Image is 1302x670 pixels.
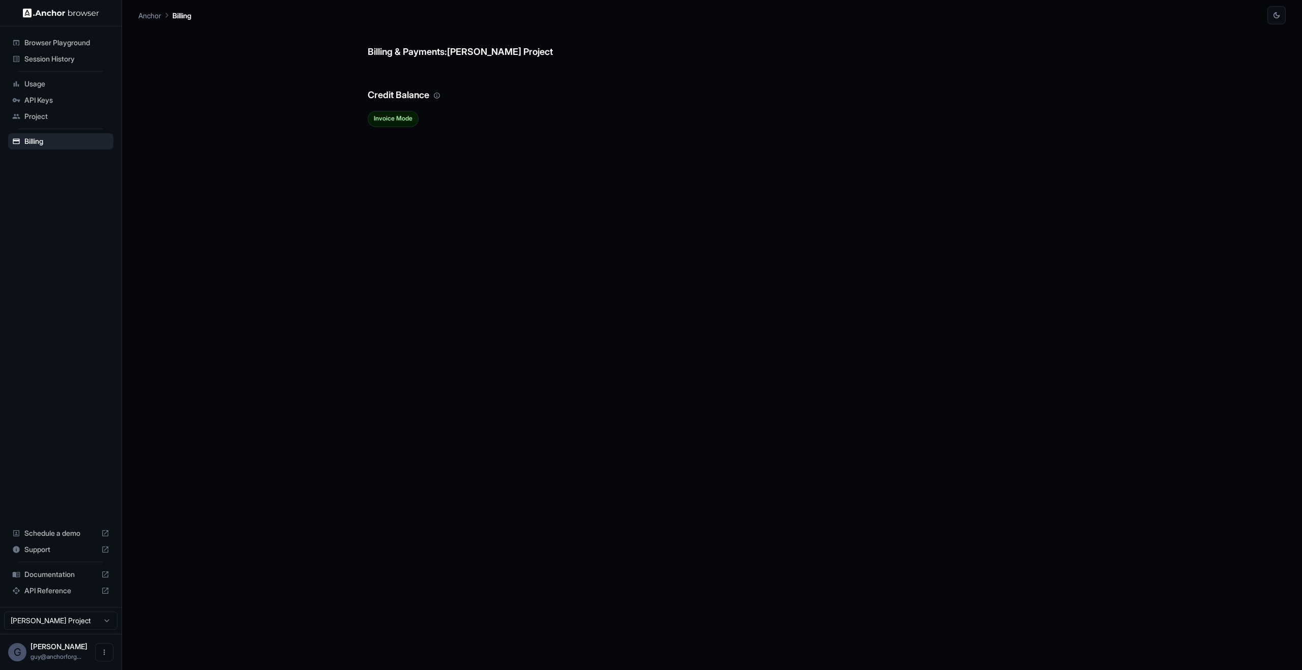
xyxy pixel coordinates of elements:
[24,38,109,48] span: Browser Playground
[24,95,109,105] span: API Keys
[8,76,113,92] div: Usage
[8,133,113,149] div: Billing
[95,643,113,661] button: Open menu
[24,111,109,121] span: Project
[368,68,1056,103] h6: Credit Balance
[31,642,87,651] span: Guy Ben Simhon
[24,544,97,555] span: Support
[8,35,113,51] div: Browser Playground
[8,583,113,599] div: API Reference
[23,8,99,18] img: Anchor Logo
[8,51,113,67] div: Session History
[8,643,26,661] div: G
[8,541,113,558] div: Support
[24,586,97,596] span: API Reference
[368,24,1056,59] h6: Billing & Payments: [PERSON_NAME] Project
[24,79,109,89] span: Usage
[24,528,97,538] span: Schedule a demo
[172,10,191,21] p: Billing
[24,569,97,580] span: Documentation
[31,653,81,660] span: guy@anchorforge.io
[138,10,161,21] p: Anchor
[24,54,109,64] span: Session History
[8,566,113,583] div: Documentation
[8,92,113,108] div: API Keys
[433,92,440,99] svg: Your credit balance will be consumed as you use the API. Visit the usage page to view a breakdown...
[8,108,113,125] div: Project
[24,136,109,146] span: Billing
[138,10,191,21] nav: breadcrumb
[368,115,418,122] span: Invoice Mode
[8,525,113,541] div: Schedule a demo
